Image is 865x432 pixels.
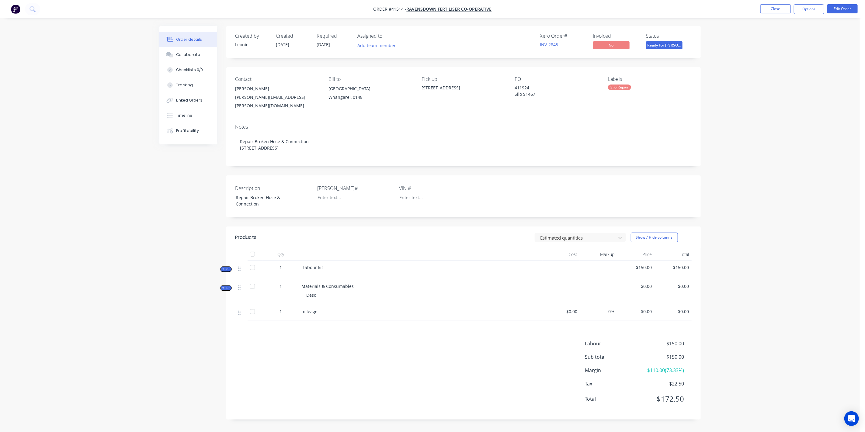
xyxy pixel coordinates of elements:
button: Add team member [358,41,399,50]
div: Order details [176,37,202,42]
div: Invoiced [593,33,639,39]
button: Kit [220,266,232,272]
div: Markup [580,248,617,261]
button: Order details [159,32,217,47]
div: Total [654,248,692,261]
button: Edit Order [827,4,858,13]
span: $0.00 [657,283,689,289]
button: Ready For [PERSON_NAME] [646,41,683,50]
div: Labels [608,76,691,82]
button: Close [760,4,791,13]
button: Tracking [159,78,217,93]
div: 411924 Silo S1467 [515,85,591,97]
span: .Labour kit [302,264,323,270]
span: $172.50 [639,393,684,404]
div: Notes [235,124,692,130]
span: 1 [280,283,282,289]
div: Price [617,248,655,261]
span: $110.00 ( 73.33 %) [639,367,684,374]
span: [DATE] [276,42,290,47]
div: Collaborate [176,52,200,57]
div: Silo Repair [608,85,631,90]
span: $150.00 [620,264,652,271]
div: Xero Order # [540,33,586,39]
div: Pick up [422,76,505,82]
button: Show / Hide columns [631,233,678,242]
div: Open Intercom Messenger [844,411,859,426]
span: $0.00 [620,308,652,315]
div: [PERSON_NAME][PERSON_NAME][EMAIL_ADDRESS][PERSON_NAME][DOMAIN_NAME] [235,85,319,110]
img: Factory [11,5,20,14]
span: 1 [280,264,282,271]
span: $0.00 [545,308,578,315]
div: [PERSON_NAME] [235,85,319,93]
span: Tax [585,380,639,387]
span: No [593,41,630,49]
div: Products [235,234,257,241]
span: $0.00 [657,308,689,315]
div: Linked Orders [176,98,202,103]
div: [GEOGRAPHIC_DATA]Whangarei, 0148 [328,85,412,104]
span: $150.00 [639,353,684,361]
label: Description [235,185,311,192]
div: Contact [235,76,319,82]
span: 1 [280,308,282,315]
button: Checklists 0/0 [159,62,217,78]
span: Total [585,395,639,403]
button: Linked Orders [159,93,217,108]
span: $150.00 [639,340,684,347]
div: Required [317,33,350,39]
a: INV-2845 [540,42,558,47]
div: [PERSON_NAME][EMAIL_ADDRESS][PERSON_NAME][DOMAIN_NAME] [235,93,319,110]
button: Collaborate [159,47,217,62]
div: Bill to [328,76,412,82]
div: [GEOGRAPHIC_DATA] [328,85,412,93]
div: Cost [543,248,580,261]
div: PO [515,76,598,82]
div: Created [276,33,310,39]
span: Order #41514 - [373,6,407,12]
span: Sub total [585,353,639,361]
div: Leonie [235,41,269,48]
span: mileage [302,309,318,314]
button: Kit [220,285,232,291]
div: Profitability [176,128,199,133]
a: Ravensdown Fertiliser Co-operative [407,6,492,12]
div: [STREET_ADDRESS] [422,85,505,91]
div: Qty [263,248,299,261]
span: Labour [585,340,639,347]
span: Kit [222,267,230,271]
label: VIN # [399,185,475,192]
span: Materials & Consumables [302,283,354,289]
button: Timeline [159,108,217,123]
div: Assigned to [358,33,419,39]
div: Repair Broken Hose & Connection [STREET_ADDRESS] [235,132,692,157]
span: Ready For [PERSON_NAME] [646,41,683,49]
span: $0.00 [620,283,652,289]
span: Desc [307,292,316,298]
span: $150.00 [657,264,689,271]
button: Add team member [354,41,399,50]
label: [PERSON_NAME]# [317,185,393,192]
span: $22.50 [639,380,684,387]
span: Kit [222,286,230,290]
span: [DATE] [317,42,330,47]
div: Whangarei, 0148 [328,93,412,102]
div: Checklists 0/0 [176,67,203,73]
button: Options [794,4,824,14]
div: Created by [235,33,269,39]
button: Profitability [159,123,217,138]
span: 0% [582,308,615,315]
div: Tracking [176,82,193,88]
div: Status [646,33,692,39]
div: Repair Broken Hose & Connection [231,193,307,208]
div: Timeline [176,113,192,118]
span: Margin [585,367,639,374]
